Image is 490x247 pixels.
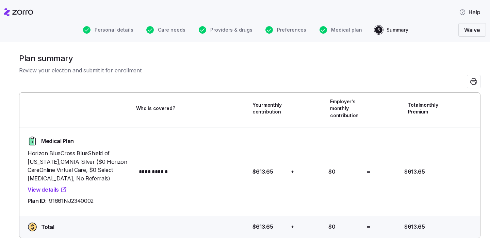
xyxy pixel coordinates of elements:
[199,26,252,34] button: Providers & drugs
[277,28,306,32] span: Preferences
[41,137,74,145] span: Medical Plan
[146,26,185,34] button: Care needs
[328,167,335,176] span: $0
[82,26,133,34] a: Personal details
[331,28,362,32] span: Medical plan
[158,28,185,32] span: Care needs
[265,26,306,34] button: Preferences
[458,23,486,37] button: Waive
[252,102,286,116] span: Your monthly contribution
[49,197,94,205] span: 91661NJ2340002
[145,26,185,34] a: Care needs
[291,167,294,176] span: +
[366,223,371,231] span: =
[19,53,480,64] h1: Plan summary
[404,167,425,176] span: $613.65
[264,26,306,34] a: Preferences
[318,26,362,34] a: Medical plan
[374,26,408,34] a: 6Summary
[375,26,408,34] button: 6Summary
[41,223,54,231] span: Total
[328,223,335,231] span: $0
[95,28,133,32] span: Personal details
[28,197,46,205] span: Plan ID:
[464,26,480,34] span: Waive
[366,167,371,176] span: =
[375,26,382,34] span: 6
[210,28,252,32] span: Providers & drugs
[28,149,131,183] span: Horizon BlueCross BlueShield of [US_STATE] , OMNIA Silver ($0 Horizon CareOnline Virtual Care, $0...
[320,26,362,34] button: Medical plan
[459,8,480,16] span: Help
[408,102,441,116] span: Total monthly Premium
[252,167,273,176] span: $613.65
[387,28,408,32] span: Summary
[28,186,67,194] a: View details
[330,98,363,119] span: Employer's monthly contribution
[197,26,252,34] a: Providers & drugs
[252,223,273,231] span: $613.65
[19,66,480,75] span: Review your election and submit it for enrollment
[404,223,425,231] span: $613.65
[136,105,175,112] span: Who is covered?
[291,223,294,231] span: +
[454,5,486,19] button: Help
[83,26,133,34] button: Personal details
